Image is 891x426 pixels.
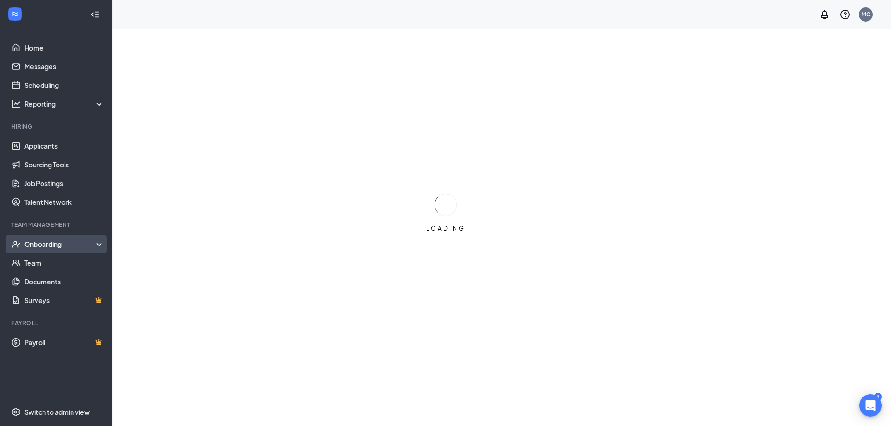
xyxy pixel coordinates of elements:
svg: Analysis [11,99,21,108]
div: 4 [874,393,882,401]
a: SurveysCrown [24,291,104,310]
div: LOADING [422,224,469,232]
a: Job Postings [24,174,104,193]
a: Home [24,38,104,57]
svg: Settings [11,407,21,417]
a: Scheduling [24,76,104,94]
div: Switch to admin view [24,407,90,417]
div: Hiring [11,123,102,130]
div: Reporting [24,99,105,108]
svg: Collapse [90,10,100,19]
div: Team Management [11,221,102,229]
a: Messages [24,57,104,76]
a: PayrollCrown [24,333,104,352]
a: Sourcing Tools [24,155,104,174]
div: Onboarding [24,239,96,249]
a: Team [24,253,104,272]
svg: QuestionInfo [840,9,851,20]
div: Payroll [11,319,102,327]
svg: Notifications [819,9,830,20]
svg: UserCheck [11,239,21,249]
svg: WorkstreamLogo [10,9,20,19]
a: Talent Network [24,193,104,211]
a: Applicants [24,137,104,155]
a: Documents [24,272,104,291]
div: MC [862,10,870,18]
div: Open Intercom Messenger [859,394,882,417]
